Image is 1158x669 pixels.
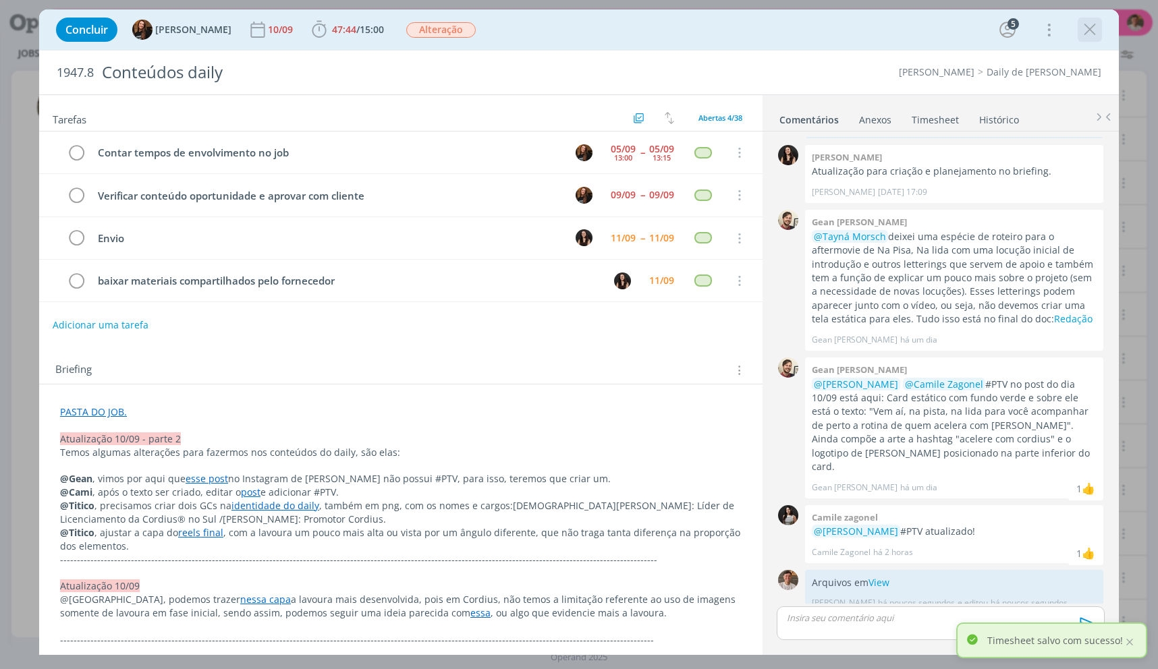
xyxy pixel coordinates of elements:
span: [DEMOGRAPHIC_DATA][PERSON_NAME]: Líder de Licenciamento da Cordius® no Sul / [60,499,737,525]
p: -------------------------------------------------------------------------------------------------... [60,553,742,566]
p: Timesheet salvo com sucesso! [987,633,1123,647]
a: Daily de [PERSON_NAME] [987,65,1101,78]
p: -------------------------------------------------------------------------------------------------... [60,633,742,647]
a: Redação [1054,312,1093,325]
button: I [574,228,594,248]
p: , após o texto ser criado, editar o e adicionar #PTV. [60,486,742,499]
p: Gean [PERSON_NAME] [812,334,898,346]
a: reels final [178,526,223,539]
span: / [356,23,360,36]
span: @Tayná Morsch [814,230,886,243]
div: 05/09 [649,144,674,154]
div: 09/09 [649,190,674,200]
div: 05/09 [611,144,636,154]
a: esse post [186,472,228,485]
span: , ajustar a capa do [94,526,178,539]
img: I [778,145,798,165]
p: Gean [PERSON_NAME] [812,482,898,494]
span: há 2 horas [873,546,913,558]
img: T [576,187,592,204]
div: 11/09 [649,233,674,243]
div: Conteúdos daily [96,56,661,89]
span: Atualização 10/09 [60,579,140,592]
p: Atualização para criação e planejamento no briefing. [812,165,1097,178]
span: Tarefas [53,110,86,126]
img: G [778,357,798,378]
span: , com a lavoura um pouco mais alta ou vista por um ângulo diferente, que não traga tanta diferenç... [60,526,743,552]
div: Verificar conteúdo oportunidade e aprovar com cliente [92,187,563,204]
div: 09/09 [611,190,636,200]
span: [DATE] 17:09 [878,186,927,198]
span: Briefing [55,361,92,379]
a: [PERSON_NAME] [899,65,974,78]
span: Atualização 10/09 - parte 2 [60,432,181,445]
div: 1 [1076,546,1082,560]
div: Isabelle Silva [1082,545,1095,561]
div: 10/09 [268,25,296,34]
button: Alteração [406,22,476,38]
p: #PTV atualizado! [812,525,1097,538]
span: -- [640,190,644,200]
button: Adicionar uma tarefa [52,313,149,337]
strong: @Cami [60,486,92,498]
a: identidade do daily [231,499,319,512]
div: Camile Zagonel [1082,480,1095,496]
span: há um dia [900,334,937,346]
span: -- [640,233,644,243]
button: T [574,185,594,205]
b: Gean [PERSON_NAME] [812,216,907,228]
img: arrow-down-up.svg [665,112,674,124]
img: T [576,144,592,161]
button: I [612,270,632,291]
span: Alteração [406,22,476,38]
p: @[GEOGRAPHIC_DATA], podemos trazer a lavoura mais desenvolvida, pois em Cordius, não temos a limi... [60,593,742,620]
span: há poucos segundos [991,597,1068,609]
button: 5 [997,19,1018,40]
img: I [576,229,592,246]
a: Comentários [779,107,839,127]
a: essa [470,606,491,619]
div: 5 [1008,18,1019,30]
p: Temos algumas alterações para fazermos nos conteúdos do daily, são elas: [60,446,742,459]
img: T [132,20,153,40]
b: Gean [PERSON_NAME] [812,363,907,376]
div: Envio [92,230,563,247]
span: há um dia [900,482,937,494]
div: 11/09 [611,233,636,243]
div: 13:00 [614,154,632,161]
p: deixei uma espécie de roteiro para o aftermovie de Na Pisa, Na lida com uma locução inicial de in... [812,230,1097,326]
span: -- [640,148,644,157]
span: e editou [958,597,988,609]
span: há poucos segundos [878,597,955,609]
span: Concluir [65,24,108,35]
span: 1947.8 [57,65,94,80]
span: @Camile Zagonel [905,378,983,390]
span: @[PERSON_NAME] [814,525,898,537]
span: 47:44 [332,23,356,36]
button: 47:44/15:00 [308,19,387,40]
img: C [778,505,798,525]
img: T [778,570,798,590]
p: #PTV no post do dia 10/09 está aqui: Card estático com fundo verde e sobre ele está o texto: "Vem... [812,378,1097,474]
p: Camile Zagonel [812,546,871,558]
strong: @Titico [60,526,94,539]
strong: @Gean [60,472,92,485]
a: post [241,486,260,498]
div: 13:15 [653,154,671,161]
b: [PERSON_NAME] [812,151,882,163]
span: 15:00 [360,23,384,36]
a: View [868,576,889,589]
div: Contar tempos de envolvimento no job [92,144,563,161]
a: nessa capa [240,593,291,606]
p: [PERSON_NAME] [812,186,875,198]
p: [PERSON_NAME] [812,597,875,609]
img: G [778,210,798,230]
button: Concluir [56,18,117,42]
div: baixar materiais compartilhados pelo fornecedor [92,272,601,289]
strong: @Titico [60,499,94,512]
span: [PERSON_NAME] [155,25,231,34]
b: Camile zagonel [812,511,878,523]
p: , precisamos criar dois GCs na , também em png, com os nomes e cargos: [PERSON_NAME]: Promotor Co... [60,499,742,526]
img: I [614,272,631,289]
button: T [574,142,594,163]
